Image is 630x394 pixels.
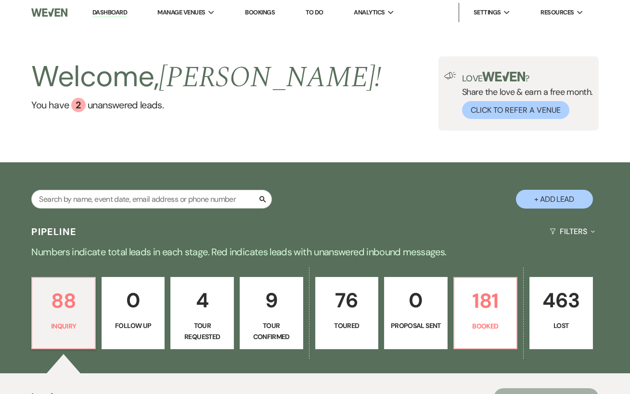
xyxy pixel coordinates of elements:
button: + Add Lead [516,190,593,209]
p: Tour Confirmed [246,320,297,342]
p: Lost [536,320,587,331]
a: Dashboard [92,8,127,17]
input: Search by name, event date, email address or phone number [31,190,272,209]
h3: Pipeline [31,225,77,238]
a: 9Tour Confirmed [240,277,303,349]
a: 4Tour Requested [170,277,234,349]
p: Proposal Sent [390,320,441,331]
span: Manage Venues [157,8,205,17]
a: 181Booked [453,277,518,349]
p: 0 [108,284,159,316]
p: 9 [246,284,297,316]
img: loud-speaker-illustration.svg [444,72,456,79]
p: Follow Up [108,320,159,331]
a: You have 2 unanswered leads. [31,98,381,112]
img: weven-logo-green.svg [482,72,525,81]
a: 76Toured [315,277,379,349]
p: 0 [390,284,441,316]
span: Resources [540,8,574,17]
p: 76 [321,284,373,316]
span: Analytics [354,8,385,17]
span: Settings [474,8,501,17]
p: Inquiry [38,321,89,331]
span: [PERSON_NAME] ! [159,55,381,100]
p: Love ? [462,72,593,83]
p: 88 [38,285,89,317]
button: Click to Refer a Venue [462,101,569,119]
div: 2 [71,98,86,112]
p: Toured [321,320,373,331]
a: Bookings [245,8,275,16]
h2: Welcome, [31,56,381,98]
a: 463Lost [529,277,593,349]
p: 181 [460,285,511,317]
p: Booked [460,321,511,331]
div: Share the love & earn a free month. [456,72,593,119]
a: 88Inquiry [31,277,96,349]
p: Tour Requested [177,320,228,342]
a: 0Proposal Sent [384,277,448,349]
p: 4 [177,284,228,316]
p: 463 [536,284,587,316]
a: 0Follow Up [102,277,165,349]
button: Filters [546,219,598,244]
a: To Do [306,8,323,16]
img: Weven Logo [31,2,67,23]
